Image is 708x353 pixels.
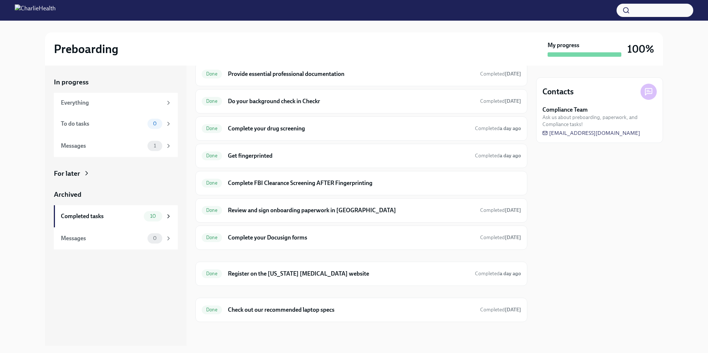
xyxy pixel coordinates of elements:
div: Messages [61,234,145,242]
a: To do tasks0 [54,113,178,135]
a: DoneProvide essential professional documentationCompleted[DATE] [202,68,521,80]
span: Completed [480,234,521,241]
span: October 7th, 2025 10:11 [475,152,521,159]
a: [EMAIL_ADDRESS][DOMAIN_NAME] [542,129,640,137]
h6: Get fingerprinted [228,152,469,160]
a: DoneDo your background check in CheckrCompleted[DATE] [202,95,521,107]
strong: [DATE] [505,207,521,213]
div: Completed tasks [61,212,141,220]
strong: a day ago [500,270,521,277]
h4: Contacts [542,86,574,97]
strong: a day ago [500,125,521,132]
a: DoneGet fingerprintedCompleteda day ago [202,150,521,162]
span: October 2nd, 2025 21:42 [480,70,521,77]
a: DoneComplete FBI Clearance Screening AFTER Fingerprinting [202,177,521,189]
a: DoneCheck out our recommended laptop specsCompleted[DATE] [202,304,521,316]
a: Archived [54,190,178,199]
span: 0 [149,235,161,241]
span: Done [202,71,222,77]
strong: Compliance Team [542,106,588,114]
span: Done [202,126,222,131]
img: CharlieHealth [15,4,56,16]
div: Messages [61,142,145,150]
h6: Do your background check in Checkr [228,97,474,105]
strong: My progress [548,41,579,49]
span: October 7th, 2025 22:06 [480,234,521,241]
a: DoneComplete your Docusign formsCompleted[DATE] [202,232,521,244]
h2: Preboarding [54,42,118,56]
a: DoneComplete your drug screeningCompleteda day ago [202,123,521,134]
span: Completed [480,207,521,213]
strong: [DATE] [505,307,521,313]
span: Ask us about preboarding, paperwork, and Compliance tasks! [542,114,657,128]
a: Everything [54,93,178,113]
span: Completed [475,125,521,132]
span: 1 [149,143,160,148]
h6: Complete your Docusign forms [228,234,474,242]
span: October 2nd, 2025 21:29 [480,98,521,105]
span: Completed [475,153,521,159]
a: Messages0 [54,227,178,249]
h3: 100% [627,42,654,56]
h6: Review and sign onboarding paperwork in [GEOGRAPHIC_DATA] [228,206,474,214]
h6: Complete FBI Clearance Screening AFTER Fingerprinting [228,179,521,187]
a: DoneReview and sign onboarding paperwork in [GEOGRAPHIC_DATA]Completed[DATE] [202,205,521,216]
h6: Complete your drug screening [228,125,469,133]
span: Done [202,307,222,312]
span: Completed [480,98,521,104]
h6: Provide essential professional documentation [228,70,474,78]
a: Messages1 [54,135,178,157]
div: To do tasks [61,120,145,128]
strong: [DATE] [505,98,521,104]
span: Done [202,180,222,186]
strong: [DATE] [505,234,521,241]
span: October 3rd, 2025 12:36 [480,207,521,214]
strong: a day ago [500,153,521,159]
span: October 6th, 2025 18:24 [475,270,521,277]
span: Done [202,153,222,158]
span: Done [202,235,222,240]
span: Done [202,271,222,276]
a: In progress [54,77,178,87]
strong: [DATE] [505,71,521,77]
div: Everything [61,99,162,107]
span: Completed [475,270,521,277]
a: Completed tasks10 [54,205,178,227]
span: Completed [480,71,521,77]
span: October 6th, 2025 11:01 [480,306,521,313]
h6: Check out our recommended laptop specs [228,306,474,314]
a: DoneRegister on the [US_STATE] [MEDICAL_DATA] websiteCompleteda day ago [202,268,521,280]
h6: Register on the [US_STATE] [MEDICAL_DATA] website [228,270,469,278]
span: Done [202,98,222,104]
span: 0 [149,121,161,126]
span: Done [202,207,222,213]
span: Completed [480,307,521,313]
span: 10 [146,213,160,219]
a: For later [54,169,178,178]
div: For later [54,169,80,178]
